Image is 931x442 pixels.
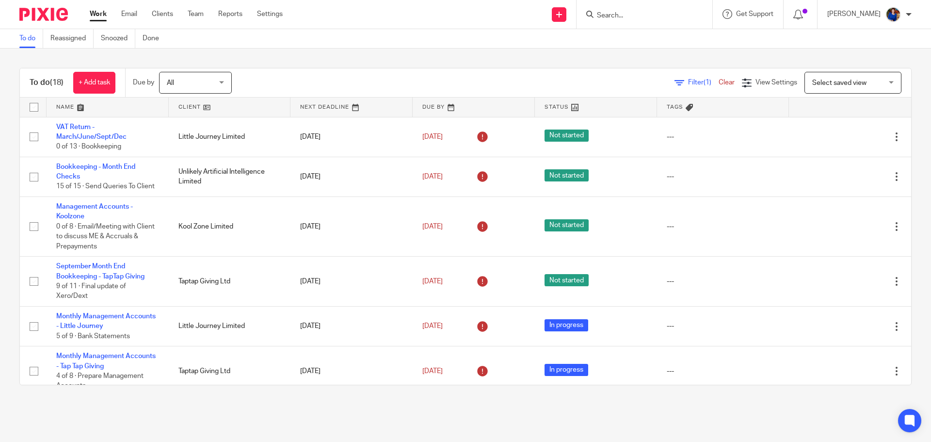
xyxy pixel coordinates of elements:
[667,222,780,231] div: ---
[667,321,780,331] div: ---
[667,172,780,181] div: ---
[290,346,413,396] td: [DATE]
[422,133,443,140] span: [DATE]
[50,79,64,86] span: (18)
[545,169,589,181] span: Not started
[56,313,156,329] a: Monthly Management Accounts - Little Journey
[545,130,589,142] span: Not started
[422,368,443,375] span: [DATE]
[143,29,166,48] a: Done
[719,79,735,86] a: Clear
[90,9,107,19] a: Work
[169,157,291,196] td: Unlikely Artificial Intelligence Limited
[56,223,155,250] span: 0 of 8 · Email/Meeting with Client to discuss ME & Accruals & Prepayments
[169,307,291,346] td: Little Journey Limited
[56,373,144,390] span: 4 of 8 · Prepare Management Accounts
[545,364,588,376] span: In progress
[30,78,64,88] h1: To do
[827,9,881,19] p: [PERSON_NAME]
[422,223,443,230] span: [DATE]
[188,9,204,19] a: Team
[56,333,130,340] span: 5 of 9 · Bank Statements
[56,124,127,140] a: VAT Return - March/June/Sept/Dec
[596,12,683,20] input: Search
[290,257,413,307] td: [DATE]
[56,164,135,180] a: Bookkeeping - Month End Checks
[56,353,156,369] a: Monthly Management Accounts - Tap Tap Giving
[56,263,144,279] a: September Month End Bookkeeping - TapTap Giving
[101,29,135,48] a: Snoozed
[290,117,413,157] td: [DATE]
[19,29,43,48] a: To do
[56,143,121,150] span: 0 of 13 · Bookkeeping
[667,104,683,110] span: Tags
[56,203,133,220] a: Management Accounts - Koolzone
[50,29,94,48] a: Reassigned
[736,11,773,17] span: Get Support
[290,157,413,196] td: [DATE]
[167,80,174,86] span: All
[755,79,797,86] span: View Settings
[290,196,413,256] td: [DATE]
[667,277,780,286] div: ---
[422,323,443,329] span: [DATE]
[169,196,291,256] td: Kool Zone Limited
[667,366,780,376] div: ---
[169,117,291,157] td: Little Journey Limited
[667,132,780,142] div: ---
[133,78,154,87] p: Due by
[152,9,173,19] a: Clients
[169,346,291,396] td: Taptap Giving Ltd
[545,219,589,231] span: Not started
[422,173,443,180] span: [DATE]
[688,79,719,86] span: Filter
[545,319,588,331] span: In progress
[812,80,867,86] span: Select saved view
[545,274,589,286] span: Not started
[56,283,126,300] span: 9 of 11 · Final update of Xero/Dext
[218,9,242,19] a: Reports
[19,8,68,21] img: Pixie
[885,7,901,22] img: Nicole.jpeg
[121,9,137,19] a: Email
[290,307,413,346] td: [DATE]
[73,72,115,94] a: + Add task
[169,257,291,307] td: Taptap Giving Ltd
[422,278,443,285] span: [DATE]
[56,183,155,190] span: 15 of 15 · Send Queries To Client
[257,9,283,19] a: Settings
[704,79,711,86] span: (1)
